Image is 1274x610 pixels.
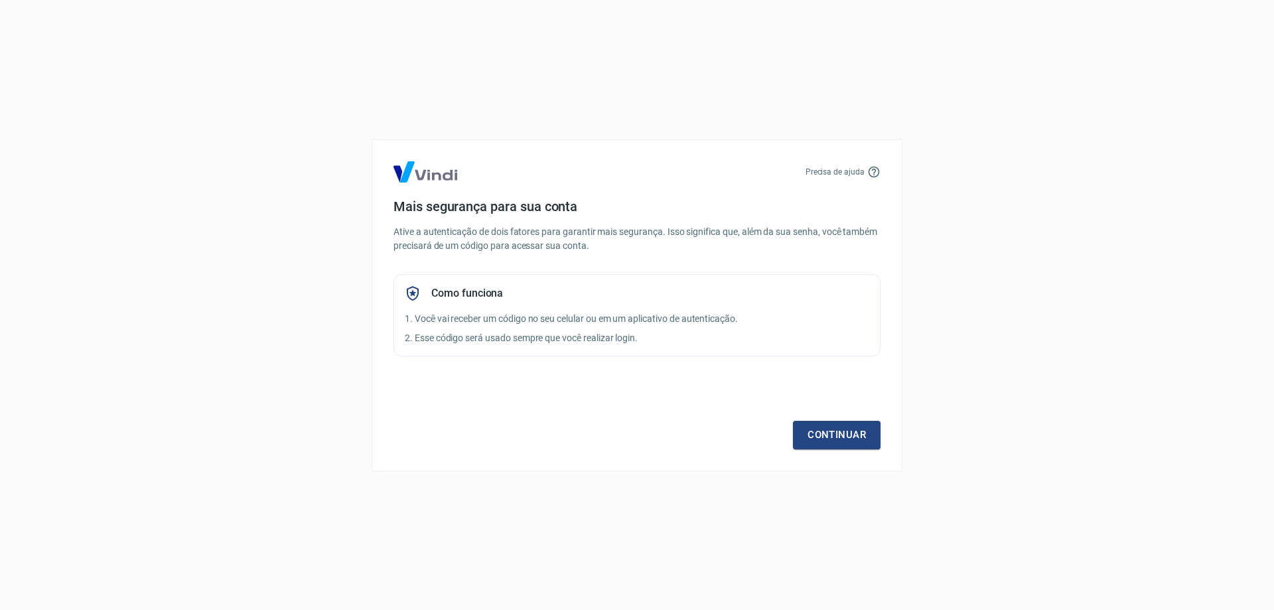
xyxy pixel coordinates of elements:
h4: Mais segurança para sua conta [393,198,881,214]
p: 1. Você vai receber um código no seu celular ou em um aplicativo de autenticação. [405,312,869,326]
a: Continuar [793,421,881,449]
img: Logo Vind [393,161,457,183]
p: Precisa de ajuda [806,166,865,178]
h5: Como funciona [431,287,503,300]
p: Ative a autenticação de dois fatores para garantir mais segurança. Isso significa que, além da su... [393,225,881,253]
p: 2. Esse código será usado sempre que você realizar login. [405,331,869,345]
